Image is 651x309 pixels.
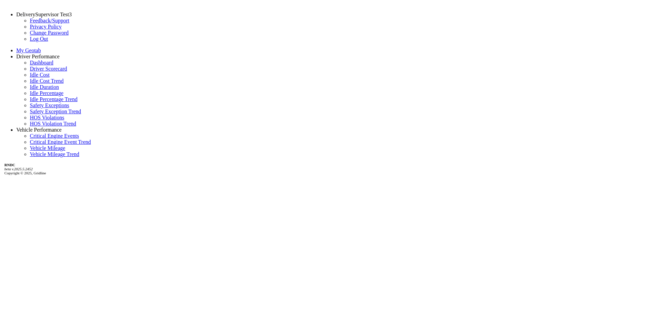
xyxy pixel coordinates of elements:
[30,24,62,30] a: Privacy Policy
[16,12,72,17] a: DeliverySupervisor Test3
[30,96,77,102] a: Idle Percentage Trend
[30,121,76,127] a: HOS Violation Trend
[30,60,53,65] a: Dashboard
[30,90,63,96] a: Idle Percentage
[30,78,64,84] a: Idle Cost Trend
[16,47,41,53] a: My Geotab
[16,54,60,59] a: Driver Performance
[30,115,64,120] a: HOS Violations
[30,151,79,157] a: Vehicle Mileage Trend
[30,36,48,42] a: Log Out
[4,167,33,171] i: beta v.2025.5.2452
[30,66,67,72] a: Driver Scorecard
[30,139,91,145] a: Critical Engine Event Trend
[30,72,50,78] a: Idle Cost
[16,127,62,133] a: Vehicle Performance
[30,18,69,23] a: Feedback/Support
[30,102,69,108] a: Safety Exceptions
[30,145,65,151] a: Vehicle Mileage
[30,84,59,90] a: Idle Duration
[30,30,68,36] a: Change Password
[4,163,15,167] b: RNDC
[4,163,648,175] div: Copyright © 2025, Gridline
[30,109,81,114] a: Safety Exception Trend
[30,133,79,139] a: Critical Engine Events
